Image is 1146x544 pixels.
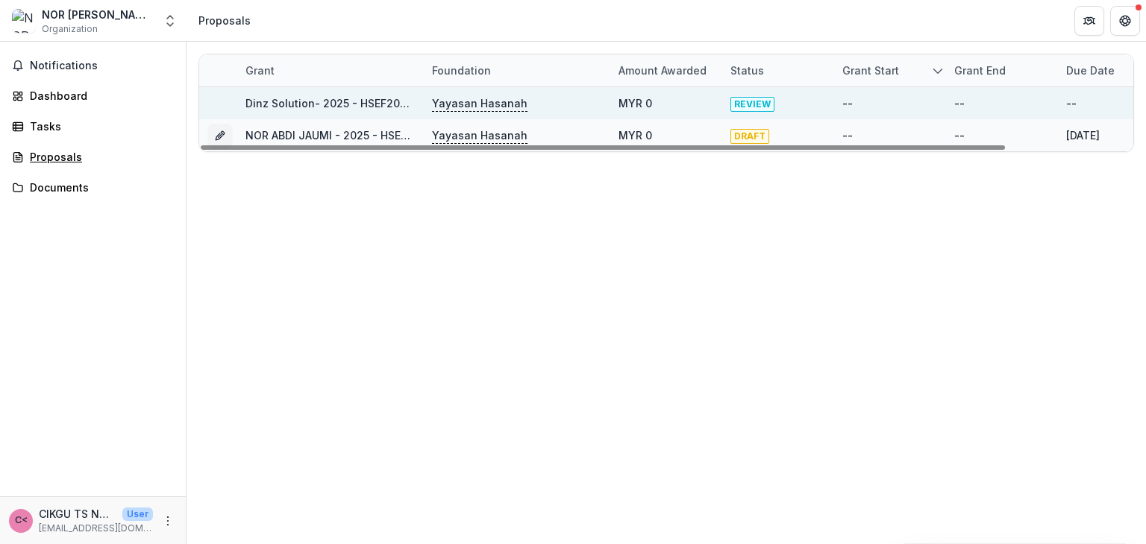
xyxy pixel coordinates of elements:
div: Amount awarded [610,54,721,86]
div: Proposals [30,149,168,165]
a: Documents [6,175,180,200]
button: Partners [1074,6,1104,36]
a: Proposals [6,145,180,169]
p: [EMAIL_ADDRESS][DOMAIN_NAME] [39,522,153,535]
div: Foundation [423,63,500,78]
span: DRAFT [730,129,769,144]
p: Yayasan Hasanah [432,95,527,112]
div: Grant start [833,54,945,86]
button: More [159,512,177,530]
div: Tasks [30,118,168,134]
span: Organization [42,22,98,36]
div: Documents [30,180,168,195]
div: Due Date [1057,63,1124,78]
button: Notifications [6,54,180,78]
div: Status [721,63,773,78]
div: Grant end [945,63,1015,78]
div: Grant [237,54,423,86]
div: NOR [PERSON_NAME] [42,7,154,22]
div: Grant end [945,54,1057,86]
div: MYR 0 [619,95,652,111]
nav: breadcrumb [192,10,257,31]
p: Yayasan Hasanah [432,127,527,144]
div: MYR 0 [619,127,652,143]
div: Amount awarded [610,63,716,78]
button: Open entity switcher [160,6,181,36]
div: -- [954,95,965,111]
div: Grant start [833,63,908,78]
div: Grant [237,63,284,78]
p: CIKGU TS NOR [PERSON_NAME] <[EMAIL_ADDRESS][DOMAIN_NAME]> [39,506,116,522]
div: CIKGU TS NOR ABDI <view4592@gmail.com> [15,516,28,525]
div: Foundation [423,54,610,86]
div: Status [721,54,833,86]
div: -- [954,127,965,143]
span: Notifications [30,60,174,72]
a: NOR ABDI JAUMI - 2025 - HSEF2025 - SCENIC [245,129,483,142]
div: -- [1066,95,1077,111]
div: Dashboard [30,88,168,104]
button: Grant 71c6610e-3cb9-4184-8ca7-16a71bd1069b [208,124,232,148]
div: -- [842,95,853,111]
img: NOR ABDI JAUMI [12,9,36,33]
button: Get Help [1110,6,1140,36]
a: Dinz Solution- 2025 - HSEF2025 - SCENIC [245,97,463,110]
div: [DATE] [1066,127,1100,143]
div: Proposals [198,13,251,28]
p: User [122,507,153,521]
span: REVIEW [730,97,774,112]
div: -- [842,127,853,143]
svg: sorted descending [932,65,944,77]
a: Dashboard [6,83,180,108]
a: Tasks [6,114,180,139]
